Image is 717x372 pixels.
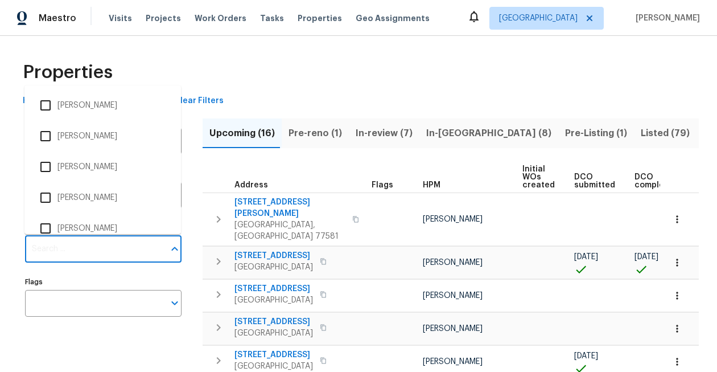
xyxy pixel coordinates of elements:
[634,173,673,189] span: DCO complete
[234,328,313,339] span: [GEOGRAPHIC_DATA]
[565,125,627,141] span: Pre-Listing (1)
[426,125,551,141] span: In-[GEOGRAPHIC_DATA] (8)
[174,94,224,108] span: Clear Filters
[234,250,313,261] span: [STREET_ADDRESS]
[574,173,615,189] span: DCO submitted
[423,358,483,366] span: [PERSON_NAME]
[423,325,483,333] span: [PERSON_NAME]
[34,124,172,148] li: [PERSON_NAME]
[23,67,113,78] span: Properties
[234,295,313,306] span: [GEOGRAPHIC_DATA]
[195,13,246,24] span: Work Orders
[499,13,578,24] span: [GEOGRAPHIC_DATA]
[234,316,313,328] span: [STREET_ADDRESS]
[34,155,172,179] li: [PERSON_NAME]
[634,253,658,261] span: [DATE]
[423,292,483,300] span: [PERSON_NAME]
[234,219,345,242] span: [GEOGRAPHIC_DATA], [GEOGRAPHIC_DATA] 77581
[34,216,172,240] li: [PERSON_NAME]
[234,283,313,295] span: [STREET_ADDRESS]
[298,13,342,24] span: Properties
[25,279,182,285] label: Flags
[234,197,345,219] span: [STREET_ADDRESS][PERSON_NAME]
[423,215,483,223] span: [PERSON_NAME]
[146,13,181,24] span: Projects
[34,93,172,117] li: [PERSON_NAME]
[209,125,275,141] span: Upcoming (16)
[260,14,284,22] span: Tasks
[234,349,313,361] span: [STREET_ADDRESS]
[356,13,430,24] span: Geo Assignments
[34,186,172,210] li: [PERSON_NAME]
[423,181,440,189] span: HPM
[167,241,183,257] button: Close
[574,352,598,360] span: [DATE]
[170,91,228,112] button: Clear Filters
[234,261,313,273] span: [GEOGRAPHIC_DATA]
[18,91,72,112] button: Hide filters
[167,295,183,311] button: Open
[234,181,268,189] span: Address
[289,125,342,141] span: Pre-reno (1)
[109,13,132,24] span: Visits
[356,125,413,141] span: In-review (7)
[23,94,67,108] span: Hide filters
[631,13,700,24] span: [PERSON_NAME]
[574,253,598,261] span: [DATE]
[372,181,393,189] span: Flags
[234,361,313,372] span: [GEOGRAPHIC_DATA]
[39,13,76,24] span: Maestro
[423,259,483,267] span: [PERSON_NAME]
[641,125,690,141] span: Listed (79)
[25,236,164,263] input: Search ...
[522,165,555,189] span: Initial WOs created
